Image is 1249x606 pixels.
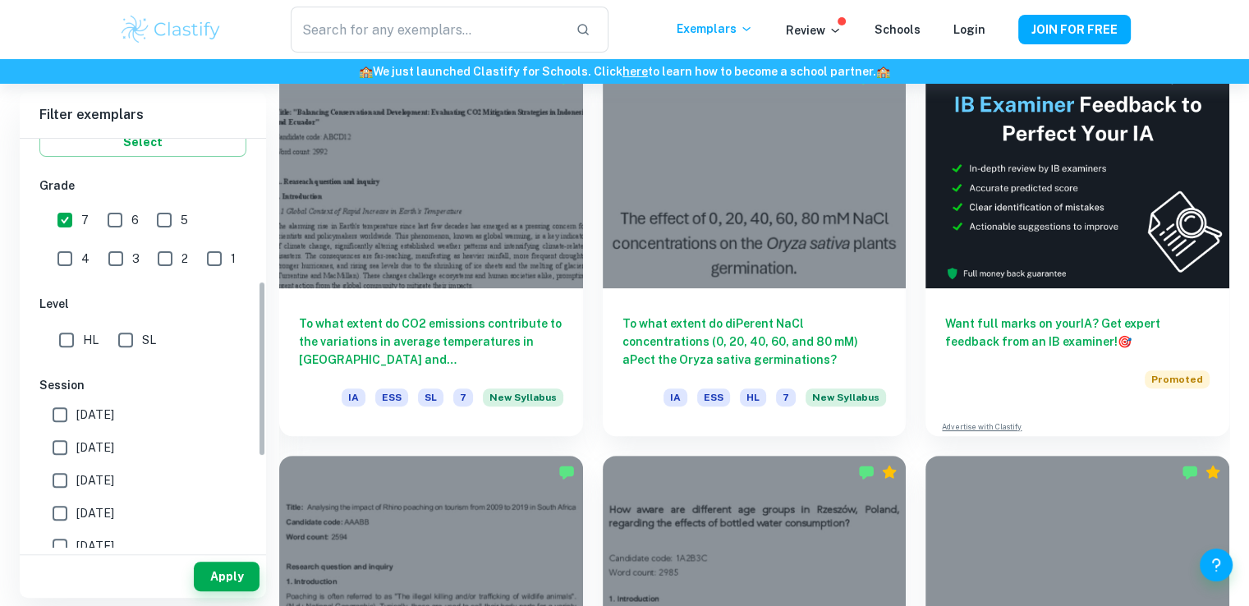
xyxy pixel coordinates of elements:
div: Premium [1205,464,1221,480]
span: 2 [181,250,188,268]
span: 🏫 [876,65,890,78]
h6: Want full marks on your IA ? Get expert feedback from an IB examiner! [945,314,1210,351]
button: Select [39,127,246,157]
h6: To what extent do diPerent NaCl concentrations (0, 20, 40, 60, and 80 mM) aPect the Oryza sativa ... [622,314,887,369]
img: Marked [858,464,875,480]
a: Schools [875,23,921,36]
h6: Grade [39,177,246,195]
span: [DATE] [76,438,114,457]
span: 6 [131,211,139,229]
span: [DATE] [76,406,114,424]
img: Marked [558,464,575,480]
span: 5 [181,211,188,229]
a: To what extent do diPerent NaCl concentrations (0, 20, 40, 60, and 80 mM) aPect the Oryza sativa ... [603,61,907,436]
img: Marked [1182,464,1198,480]
div: Starting from the May 2026 session, the ESS IA requirements have changed. We created this exempla... [806,388,886,416]
span: [DATE] [76,537,114,555]
button: JOIN FOR FREE [1018,15,1131,44]
span: HL [740,388,766,406]
span: 3 [132,250,140,268]
input: Search for any exemplars... [291,7,562,53]
h6: To what extent do CO2 emissions contribute to the variations in average temperatures in [GEOGRAPH... [299,314,563,369]
div: Premium [881,464,898,480]
a: Advertise with Clastify [942,421,1022,433]
span: IA [664,388,687,406]
div: Premium [881,69,898,85]
span: New Syllabus [806,388,886,406]
h6: Filter exemplars [20,92,266,138]
h6: Level [39,295,246,313]
button: Help and Feedback [1200,549,1233,581]
a: Want full marks on yourIA? Get expert feedback from an IB examiner!PromotedAdvertise with Clastify [925,61,1229,436]
span: SL [142,331,156,349]
a: here [622,65,648,78]
span: [DATE] [76,504,114,522]
span: Promoted [1145,370,1210,388]
img: Thumbnail [925,61,1229,288]
span: 7 [453,388,473,406]
span: 4 [81,250,90,268]
span: 🏫 [359,65,373,78]
span: 7 [81,211,89,229]
a: Login [953,23,985,36]
button: Apply [194,562,259,591]
div: Starting from the May 2026 session, the ESS IA requirements have changed. We created this exempla... [483,388,563,416]
span: IA [342,388,365,406]
span: 7 [776,388,796,406]
h6: Session [39,376,246,394]
span: ESS [697,388,730,406]
span: 1 [231,250,236,268]
img: Clastify logo [119,13,223,46]
span: 🎯 [1118,335,1132,348]
p: Exemplars [677,20,753,38]
span: New Syllabus [483,388,563,406]
span: [DATE] [76,471,114,489]
h6: We just launched Clastify for Schools. Click to learn how to become a school partner. [3,62,1246,80]
span: HL [83,331,99,349]
a: To what extent do CO2 emissions contribute to the variations in average temperatures in [GEOGRAPH... [279,61,583,436]
span: ESS [375,388,408,406]
p: Review [786,21,842,39]
span: SL [418,388,443,406]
